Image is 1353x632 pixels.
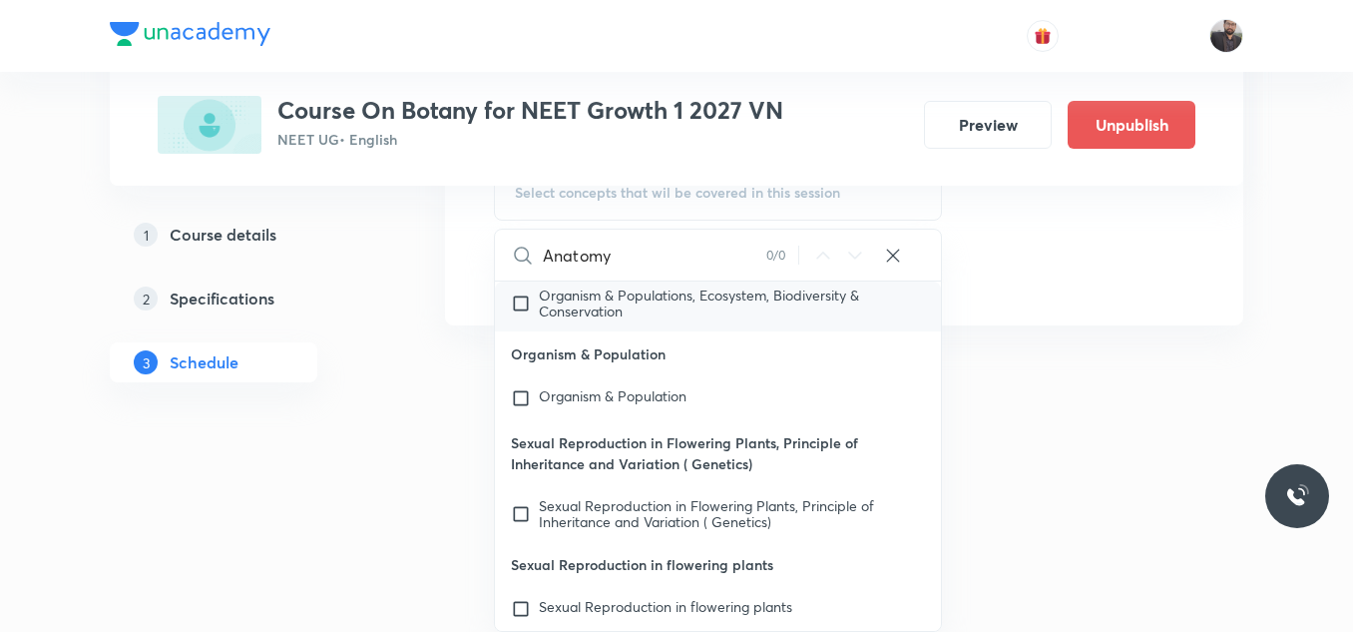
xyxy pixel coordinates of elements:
[924,101,1052,149] button: Preview
[543,230,766,281] input: Search sub-concepts
[158,96,261,154] img: B5652889-E4FD-4FC7-B3DD-E663F9772AFC_plus.png
[539,496,874,531] span: Sexual Reproduction in Flowering Plants, Principle of Inheritance and Variation ( Genetics)
[539,386,686,405] span: Organism & Population
[766,246,798,265] div: 0 / 0
[495,420,941,486] p: Sexual Reproduction in Flowering Plants, Principle of Inheritance and Variation ( Genetics)
[1027,20,1059,52] button: avatar
[110,215,381,255] a: 1Course details
[110,22,270,51] a: Company Logo
[495,542,941,587] p: Sexual Reproduction in flowering plants
[170,287,274,311] h5: Specifications
[170,350,238,374] h5: Schedule
[515,185,840,201] span: Select concepts that wil be covered in this session
[277,129,783,150] p: NEET UG • English
[495,331,941,376] p: Organism & Population
[539,286,859,320] span: Organism & Populations, Ecosystem, Biodiversity & Conservation
[134,287,158,311] p: 2
[539,597,792,616] span: Sexual Reproduction in flowering plants
[1285,484,1309,508] img: ttu
[1068,101,1195,149] button: Unpublish
[1034,27,1052,45] img: avatar
[110,279,381,318] a: 2Specifications
[134,223,158,247] p: 1
[170,223,276,247] h5: Course details
[277,96,783,125] h3: Course On Botany for NEET Growth 1 2027 VN
[134,350,158,374] p: 3
[110,22,270,46] img: Company Logo
[1209,19,1243,53] img: Vishal Choudhary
